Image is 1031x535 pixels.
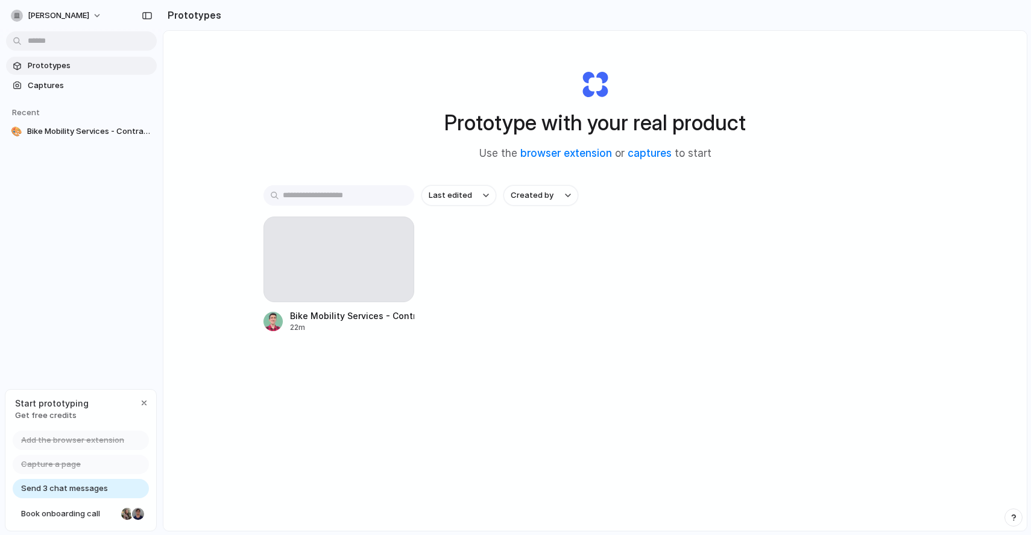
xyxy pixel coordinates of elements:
span: Get free credits [15,410,89,422]
a: Book onboarding call [13,504,149,524]
div: Bike Mobility Services - Contract Creation Button [290,309,414,322]
a: captures [628,147,672,159]
div: 🎨 [11,125,22,138]
button: Created by [503,185,578,206]
h2: Prototypes [163,8,221,22]
span: Start prototyping [15,397,89,410]
a: 🎨Bike Mobility Services - Contract Creation Button [6,122,157,141]
a: Prototypes [6,57,157,75]
a: Captures [6,77,157,95]
div: Christian Iacullo [131,507,145,521]
a: browser extension [520,147,612,159]
span: Last edited [429,189,472,201]
span: Captures [28,80,152,92]
span: Recent [12,107,40,117]
span: [PERSON_NAME] [28,10,89,22]
span: Prototypes [28,60,152,72]
span: Book onboarding call [21,508,116,520]
a: Bike Mobility Services - Contract Creation Button22m [263,217,414,333]
button: [PERSON_NAME] [6,6,108,25]
span: Send 3 chat messages [21,483,108,495]
div: 22m [290,322,414,333]
button: Last edited [421,185,496,206]
span: Created by [511,189,553,201]
span: Capture a page [21,458,81,470]
span: Add the browser extension [21,434,124,446]
div: Nicole Kubica [120,507,134,521]
span: Bike Mobility Services - Contract Creation Button [27,125,152,138]
h1: Prototype with your real product [444,107,746,139]
span: Use the or to start [479,146,711,162]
